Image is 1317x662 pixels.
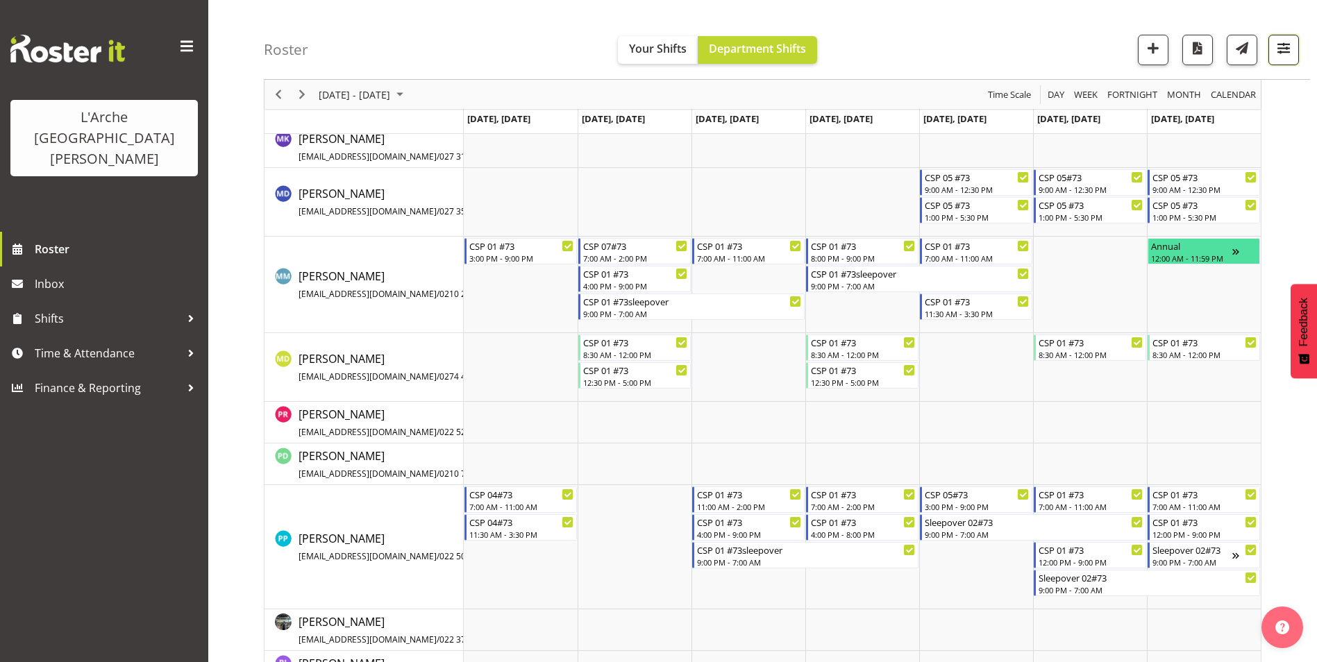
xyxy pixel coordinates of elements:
div: Prexita Patel"s event - CSP 01 #73 Begin From Thursday, May 2, 2024 at 7:00:00 AM GMT+12:00 Ends ... [806,486,918,513]
span: [PERSON_NAME] [299,448,492,480]
div: CSP 01 #73 [811,487,915,501]
span: [EMAIL_ADDRESS][DOMAIN_NAME] [299,634,437,645]
div: 3:00 PM - 9:00 PM [469,253,573,264]
div: 9:00 PM - 7:00 AM [583,308,801,319]
div: 11:00 AM - 2:00 PM [697,501,801,512]
span: / [437,634,439,645]
div: 9:00 AM - 12:30 PM [925,184,1029,195]
span: / [437,371,439,382]
a: [PERSON_NAME][EMAIL_ADDRESS][DOMAIN_NAME]/022 506 0201 [299,530,492,563]
div: Prexita Patel"s event - CSP 01 #73 Begin From Sunday, May 5, 2024 at 7:00:00 AM GMT+12:00 Ends At... [1148,486,1260,513]
span: [DATE] - [DATE] [317,86,392,103]
div: Maria Dorotan"s event - CSP 05 #73 Begin From Sunday, May 5, 2024 at 9:00:00 AM GMT+12:00 Ends At... [1148,169,1260,196]
div: Marica Mataio"s event - CSP 01 #73 Begin From Wednesday, May 1, 2024 at 7:00:00 AM GMT+12:00 Ends... [692,238,805,264]
div: Marica Mataio"s event - CSP 01 #73 Begin From Tuesday, April 30, 2024 at 4:00:00 PM GMT+12:00 End... [578,266,691,292]
span: [DATE], [DATE] [1151,112,1214,125]
div: CSP 01 #73sleepover [583,294,801,308]
div: 1:00 PM - 5:30 PM [1152,212,1257,223]
div: CSP 01 #73 [1152,487,1257,501]
div: CSP 05 #73 [925,198,1029,212]
div: CSP 05 #73 [1152,198,1257,212]
div: Prexita Patel"s event - Sleepover 02#73 Begin From Saturday, May 4, 2024 at 9:00:00 PM GMT+12:00 ... [1034,570,1260,596]
div: 4:00 PM - 9:00 PM [583,280,687,291]
div: 7:00 AM - 11:00 AM [469,501,573,512]
span: [EMAIL_ADDRESS][DOMAIN_NAME] [299,468,437,479]
button: Timeline Week [1072,86,1100,103]
span: [PERSON_NAME] [299,531,492,563]
div: 9:00 PM - 7:00 AM [925,529,1143,540]
button: Add a new shift [1138,35,1168,65]
button: Apr 29 - May 05, 2024 [317,86,410,103]
div: 9:00 AM - 12:30 PM [1152,184,1257,195]
div: CSP 04#73 [469,515,573,529]
span: [EMAIL_ADDRESS][DOMAIN_NAME] [299,288,437,300]
div: Prexita Patel"s event - Sleepover 02#73 Begin From Friday, May 3, 2024 at 9:00:00 PM GMT+12:00 En... [920,514,1146,541]
img: Rosterit website logo [10,35,125,62]
button: Time Scale [986,86,1034,103]
button: Filter Shifts [1268,35,1299,65]
div: Prexita Patel"s event - CSP 01 #73 Begin From Wednesday, May 1, 2024 at 11:00:00 AM GMT+12:00 End... [692,486,805,513]
div: CSP 01 #73sleepover [697,543,915,557]
span: [DATE], [DATE] [696,112,759,125]
div: CSP 01 #73 [697,239,801,253]
div: CSP 01 #73 [1152,335,1257,349]
div: CSP 01 #73 [811,515,915,529]
span: Time & Attendance [35,343,181,364]
td: Raju Regmi resource [265,609,464,651]
div: 12:00 PM - 9:00 PM [1039,557,1143,568]
div: Maria Dorotan"s event - CSP 05 #73 Begin From Saturday, May 4, 2024 at 1:00:00 PM GMT+12:00 Ends ... [1034,197,1146,223]
span: [PERSON_NAME] [299,269,497,300]
div: Prexita Patel"s event - CSP 01 #73 Begin From Sunday, May 5, 2024 at 12:00:00 PM GMT+12:00 Ends A... [1148,514,1260,541]
span: [DATE], [DATE] [582,112,645,125]
div: 12:00 PM - 9:00 PM [1152,529,1257,540]
button: Send a list of all shifts for the selected filtered period to all rostered employees. [1227,35,1257,65]
div: 11:30 AM - 3:30 PM [925,308,1029,319]
div: Prexita Patel"s event - CSP 01 #73sleepover Begin From Wednesday, May 1, 2024 at 9:00:00 PM GMT+1... [692,542,918,568]
span: 0274 488 229 [439,371,492,382]
div: Previous [267,80,290,109]
button: Next [293,86,312,103]
div: Prexita Patel"s event - CSP 01 #73 Begin From Saturday, May 4, 2024 at 7:00:00 AM GMT+12:00 Ends ... [1034,486,1146,513]
span: Month [1166,86,1202,103]
div: 9:00 PM - 7:00 AM [1152,557,1232,568]
div: Marica Mataio"s event - CSP 01 #73 Begin From Thursday, May 2, 2024 at 8:00:00 PM GMT+12:00 Ends ... [806,238,918,264]
div: 8:30 AM - 12:00 PM [811,349,915,360]
button: Department Shifts [698,36,817,64]
span: Fortnight [1106,86,1159,103]
div: Annual [1151,239,1232,253]
div: CSP 05 #73 [1039,198,1143,212]
a: [PERSON_NAME][EMAIL_ADDRESS][DOMAIN_NAME]/027 319 8708 [299,130,492,164]
div: Maria Dorotan"s event - CSP 05 #73 Begin From Friday, May 3, 2024 at 1:00:00 PM GMT+12:00 Ends At... [920,197,1032,223]
span: [DATE], [DATE] [1037,112,1100,125]
div: CSP 01 #73 [1039,543,1143,557]
span: 022 526 1409 [439,426,492,438]
div: Marica Mataio"s event - CSP 01 #73sleepover Begin From Thursday, May 2, 2024 at 9:00:00 PM GMT+12... [806,266,1032,292]
span: Department Shifts [709,41,806,56]
div: 7:00 AM - 2:00 PM [811,501,915,512]
button: Download a PDF of the roster according to the set date range. [1182,35,1213,65]
div: Prexita Patel"s event - CSP 05#73 Begin From Friday, May 3, 2024 at 3:00:00 PM GMT+12:00 Ends At ... [920,486,1032,513]
div: Prexita Patel"s event - CSP 01 #73 Begin From Saturday, May 4, 2024 at 12:00:00 PM GMT+12:00 Ends... [1034,542,1146,568]
div: 7:00 AM - 11:00 AM [1152,501,1257,512]
div: Sleepover 02#73 [1152,543,1232,557]
span: [PERSON_NAME] [299,614,492,646]
div: Maria Dorotan"s event - CSP 05#73 Begin From Saturday, May 4, 2024 at 9:00:00 AM GMT+12:00 Ends A... [1034,169,1146,196]
div: 4:00 PM - 9:00 PM [697,529,801,540]
span: / [437,550,439,562]
span: calendar [1209,86,1257,103]
a: [PERSON_NAME][EMAIL_ADDRESS][DOMAIN_NAME]/027 357 3028 [299,185,492,219]
td: Pauline Denton resource [265,443,464,485]
div: Prexita Patel"s event - CSP 04#73 Begin From Monday, April 29, 2024 at 11:30:00 AM GMT+12:00 Ends... [464,514,577,541]
div: CSP 01 #73 [583,335,687,349]
span: [PERSON_NAME] [299,351,492,383]
div: 7:00 AM - 2:00 PM [583,253,687,264]
span: [PERSON_NAME] [299,131,492,163]
div: 1:00 PM - 5:30 PM [1039,212,1143,223]
div: Prexita Patel"s event - CSP 04#73 Begin From Monday, April 29, 2024 at 7:00:00 AM GMT+12:00 Ends ... [464,486,577,513]
div: CSP 01 #73 [1039,487,1143,501]
span: Week [1073,86,1099,103]
a: [PERSON_NAME][EMAIL_ADDRESS][DOMAIN_NAME]/022 375 6134 [299,613,492,647]
span: / [437,426,439,438]
button: Feedback - Show survey [1291,284,1317,378]
button: Timeline Day [1046,86,1067,103]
